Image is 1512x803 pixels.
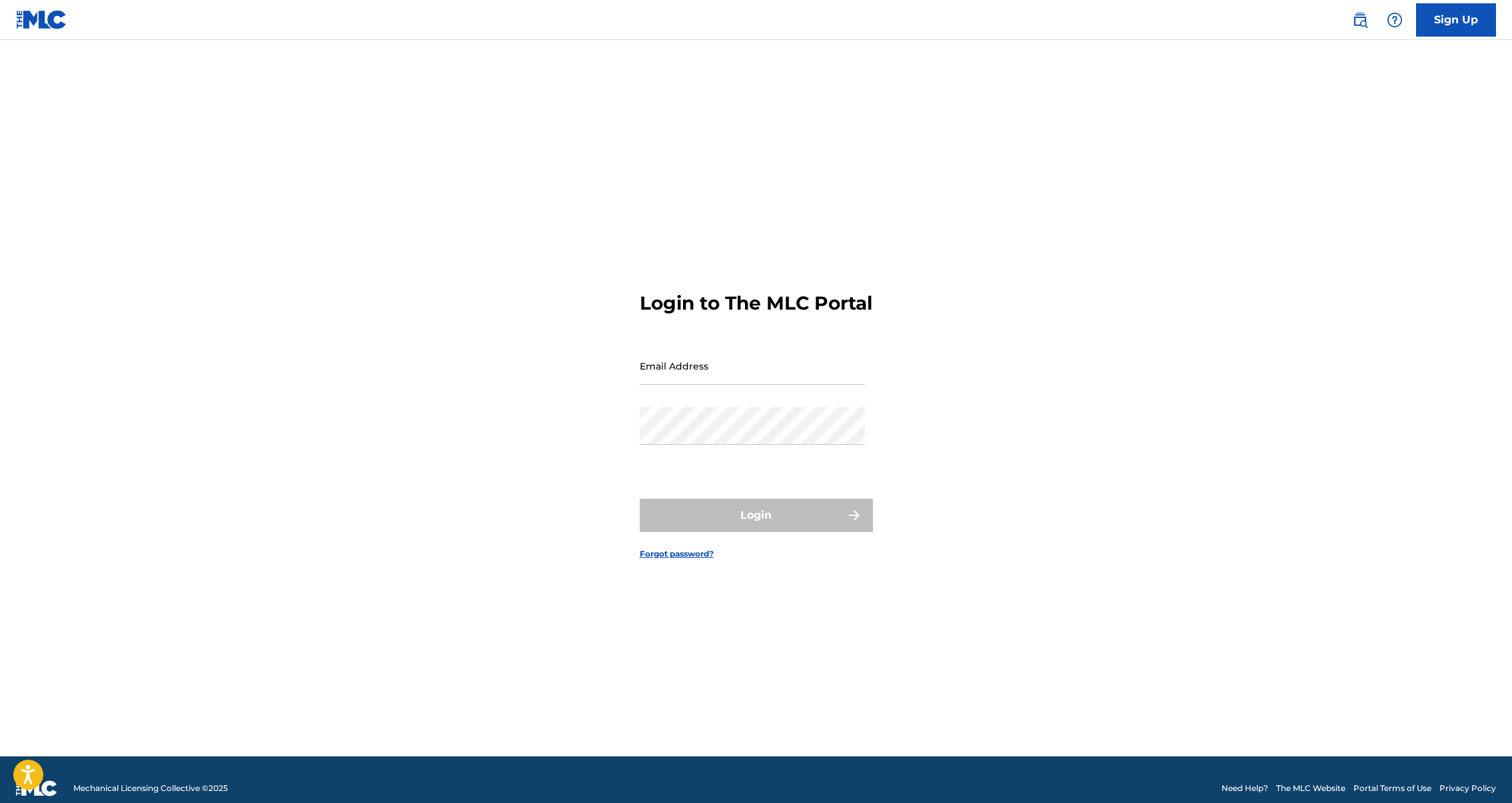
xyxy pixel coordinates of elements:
[1352,12,1368,28] img: search
[1439,782,1496,794] a: Privacy Policy
[1347,7,1373,33] a: Public Search
[16,780,57,796] img: logo
[1416,3,1496,37] a: Sign Up
[640,292,872,315] h3: Login to The MLC Portal
[640,548,714,560] a: Forgot password?
[1353,782,1431,794] a: Portal Terms of Use
[1381,7,1408,33] div: Help
[16,10,67,29] img: MLC Logo
[73,782,228,794] span: Mechanical Licensing Collective © 2025
[1221,782,1268,794] a: Need Help?
[1276,782,1345,794] a: The MLC Website
[1387,12,1403,28] img: help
